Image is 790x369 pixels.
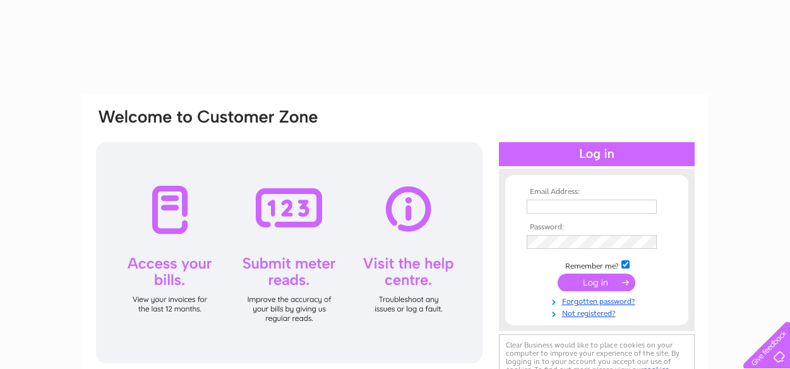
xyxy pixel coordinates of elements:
th: Password: [524,223,670,232]
a: Not registered? [527,306,670,318]
a: Forgotten password? [527,294,670,306]
th: Email Address: [524,188,670,197]
input: Submit [558,274,635,291]
td: Remember me? [524,258,670,271]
